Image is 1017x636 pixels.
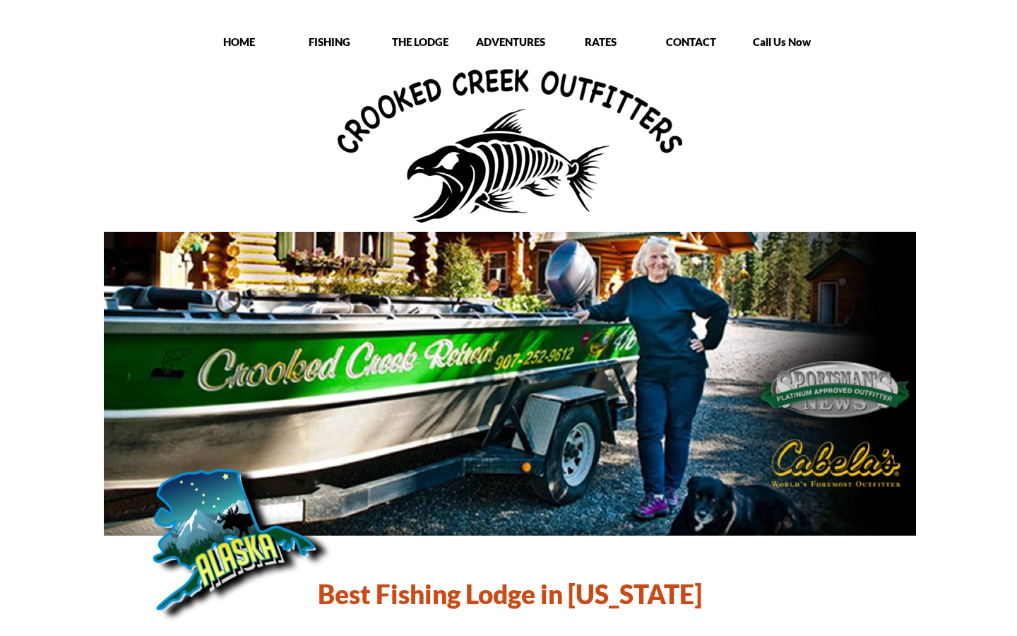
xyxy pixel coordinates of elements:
p: ADVENTURES [466,35,554,49]
img: State of Alaska outline [99,428,323,624]
p: CONTACT [647,35,735,49]
p: THE LODGE [376,35,464,49]
img: Crooked Creek boat in front of lodge. [103,231,917,536]
p: FISHING [285,35,374,49]
p: Call Us Now [737,35,826,49]
img: Crooked Creek Outfitters Logo - Alaska All-Inclusive fishing [338,69,682,223]
h1: Best Fishing Lodge in [US_STATE] [298,577,722,611]
p: RATES [557,35,645,49]
p: HOME [195,35,283,49]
